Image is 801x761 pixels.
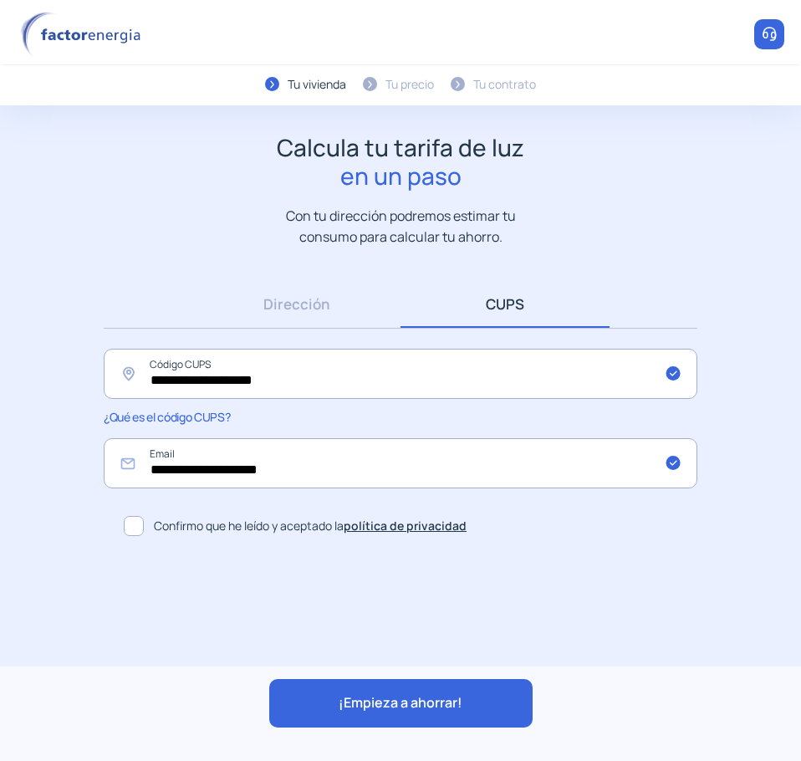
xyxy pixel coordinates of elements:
span: ¿Qué es el código CUPS? [104,409,230,425]
img: logo factor [17,12,151,58]
h1: Calcula tu tarifa de luz [277,134,524,190]
span: ¡Empieza a ahorrar! [339,692,462,714]
a: CUPS [400,280,610,328]
div: Tu precio [385,75,434,94]
p: Con tu dirección podremos estimar tu consumo para calcular tu ahorro. [269,206,533,247]
div: Tu contrato [473,75,536,94]
a: Dirección [191,280,400,328]
div: Tu vivienda [288,75,346,94]
a: política de privacidad [344,518,467,534]
span: Confirmo que he leído y aceptado la [154,517,467,535]
span: en un paso [277,162,524,191]
img: llamar [761,26,778,43]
